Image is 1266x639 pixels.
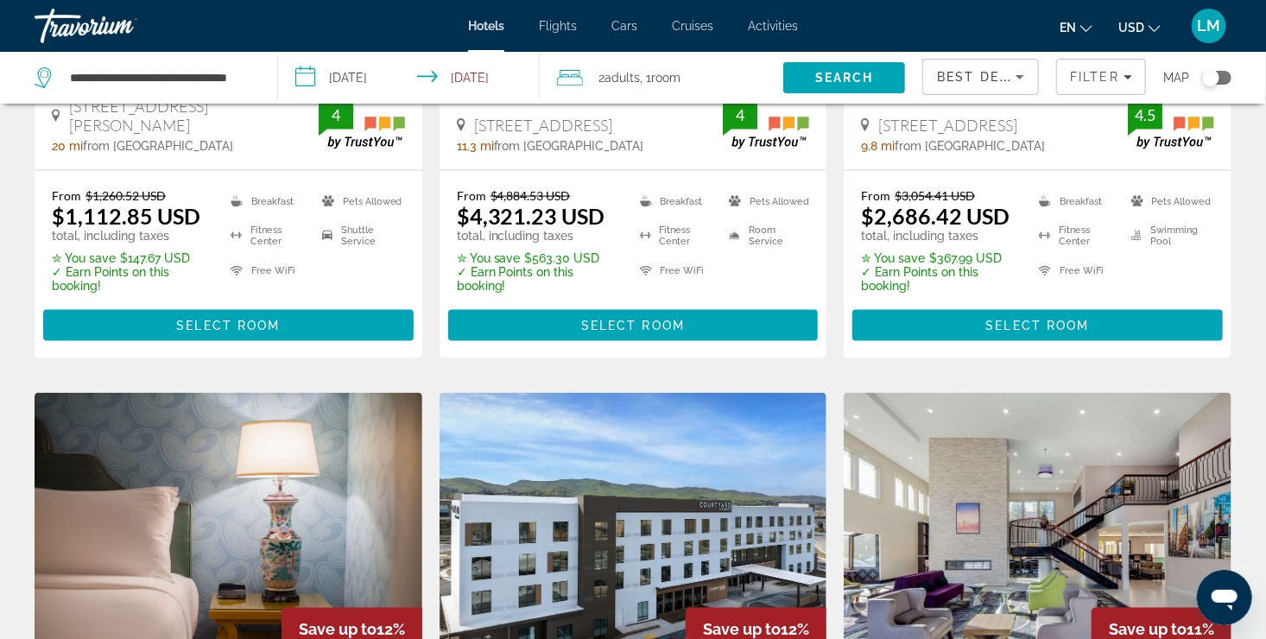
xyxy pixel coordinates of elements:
button: Change language [1060,15,1092,40]
li: Fitness Center [1030,223,1122,249]
span: From [52,188,81,203]
span: Save up to [703,621,781,639]
a: Activities [748,19,798,33]
span: Select Room [176,319,280,332]
a: Select Room [852,313,1223,332]
del: $4,884.53 USD [491,188,571,203]
span: [STREET_ADDRESS][PERSON_NAME] [69,97,319,135]
span: , 1 [640,66,680,90]
span: Map [1163,66,1189,90]
mat-select: Sort by [937,66,1024,87]
button: Search [783,62,905,93]
p: total, including taxes [457,229,618,243]
button: Select check in and out date [278,52,539,104]
span: Select Room [581,319,685,332]
li: Room Service [720,223,809,249]
span: From [457,188,486,203]
p: $147.67 USD [52,251,209,265]
span: 11.3 mi [457,139,494,153]
li: Free WiFi [631,258,720,284]
li: Breakfast [1030,188,1122,214]
p: $367.99 USD [861,251,1017,265]
li: Fitness Center [222,223,313,249]
li: Pets Allowed [313,188,405,214]
a: Travorium [35,3,207,48]
del: $3,054.41 USD [895,188,975,203]
li: Shuttle Service [313,223,405,249]
iframe: Button to launch messaging window [1197,570,1252,625]
span: Room [651,71,680,85]
p: ✓ Earn Points on this booking! [861,265,1017,293]
span: ✮ You save [52,251,116,265]
span: Select Room [986,319,1090,332]
ins: $4,321.23 USD [457,203,605,229]
a: Hotels [468,19,504,33]
li: Free WiFi [1030,258,1122,284]
a: Cars [611,19,637,33]
span: Search [815,71,874,85]
button: User Menu [1187,8,1231,44]
span: from [GEOGRAPHIC_DATA] [895,139,1045,153]
li: Fitness Center [631,223,720,249]
li: Breakfast [631,188,720,214]
span: [STREET_ADDRESS] [474,116,613,135]
span: Filter [1070,70,1119,84]
p: total, including taxes [861,229,1017,243]
button: Select Room [43,310,414,341]
span: Save up to [1109,621,1187,639]
button: Filters [1056,59,1146,95]
button: Toggle map [1189,70,1231,85]
span: USD [1118,21,1144,35]
img: TrustYou guest rating badge [723,98,809,149]
span: 2 [598,66,640,90]
span: 20 mi [52,139,83,153]
a: Cruises [672,19,713,33]
a: Select Room [43,313,414,332]
span: From [861,188,890,203]
li: Pets Allowed [1123,188,1214,214]
input: Search hotel destination [68,65,251,91]
div: 4.5 [1128,104,1162,125]
span: Best Deals [937,70,1027,84]
button: Select Room [448,310,819,341]
li: Swimming Pool [1123,223,1214,249]
p: ✓ Earn Points on this booking! [457,265,618,293]
li: Free WiFi [222,258,313,284]
del: $1,260.52 USD [85,188,166,203]
a: Select Room [448,313,819,332]
button: Travelers: 2 adults, 0 children [540,52,783,104]
span: [STREET_ADDRESS] [878,116,1017,135]
span: ✮ You save [861,251,925,265]
img: TrustYou guest rating badge [1128,98,1214,149]
span: en [1060,21,1076,35]
li: Pets Allowed [720,188,809,214]
p: total, including taxes [52,229,209,243]
ins: $1,112.85 USD [52,203,200,229]
span: LM [1198,17,1221,35]
p: ✓ Earn Points on this booking! [52,265,209,293]
span: from [GEOGRAPHIC_DATA] [494,139,644,153]
p: $563.30 USD [457,251,618,265]
a: Flights [539,19,577,33]
div: 4 [319,104,353,125]
span: Adults [605,71,640,85]
img: TrustYou guest rating badge [319,98,405,149]
li: Breakfast [222,188,313,214]
button: Select Room [852,310,1223,341]
span: 9.8 mi [861,139,895,153]
div: 4 [723,104,757,125]
ins: $2,686.42 USD [861,203,1010,229]
span: ✮ You save [457,251,521,265]
span: from [GEOGRAPHIC_DATA] [83,139,233,153]
button: Change currency [1118,15,1161,40]
span: Save up to [299,621,377,639]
